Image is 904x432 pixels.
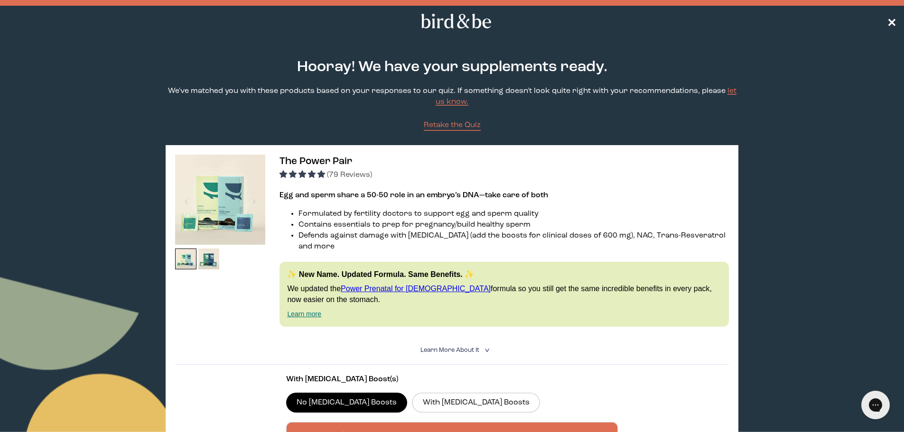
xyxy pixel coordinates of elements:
[298,230,728,252] li: Defends against damage with [MEDICAL_DATA] (add the boosts for clinical doses of 600 mg), NAC, Tr...
[424,120,481,131] a: Retake the Quiz
[287,270,474,278] strong: ✨ New Name. Updated Formula. Same Benefits. ✨
[175,155,265,245] img: thumbnail image
[280,156,352,166] span: The Power Pair
[198,248,220,270] img: thumbnail image
[298,220,728,230] li: Contains essentials to prep for pregnancy/build healthy sperm
[280,171,327,179] span: 4.92 stars
[287,310,321,318] a: Learn more
[327,171,372,179] span: (79 Reviews)
[887,16,896,27] span: ✕
[887,13,896,29] a: ✕
[286,393,408,413] label: No [MEDICAL_DATA] Boosts
[287,284,721,305] p: We updated the formula so you still get the same incredible benefits in every pack, now easier on...
[166,86,738,108] p: We've matched you with these products based on your responses to our quiz. If something doesn't l...
[424,121,481,129] span: Retake the Quiz
[175,248,196,270] img: thumbnail image
[436,87,736,106] a: let us know.
[412,393,540,413] label: With [MEDICAL_DATA] Boosts
[286,374,618,385] p: With [MEDICAL_DATA] Boost(s)
[341,285,491,293] a: Power Prenatal for [DEMOGRAPHIC_DATA]
[298,209,728,220] li: Formulated by fertility doctors to support egg and sperm quality
[420,347,479,353] span: Learn More About it
[857,387,895,423] iframe: Gorgias live chat messenger
[280,192,548,199] strong: Egg and sperm share a 50-50 role in an embryo’s DNA—take care of both
[420,346,484,355] summary: Learn More About it <
[482,348,491,353] i: <
[280,56,624,78] h2: Hooray! We have your supplements ready.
